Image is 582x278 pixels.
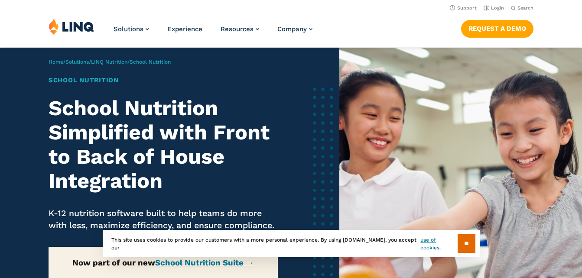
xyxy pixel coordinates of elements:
[277,25,307,33] span: Company
[517,5,533,11] span: Search
[511,5,533,11] button: Open Search Bar
[49,75,278,85] h1: School Nutrition
[461,20,533,37] a: Request a Demo
[130,59,171,65] span: School Nutrition
[484,5,504,11] a: Login
[65,59,89,65] a: Solutions
[49,59,63,65] a: Home
[49,18,94,35] img: LINQ | K‑12 Software
[114,25,149,33] a: Solutions
[114,18,312,47] nav: Primary Navigation
[49,96,278,193] h2: School Nutrition Simplified with Front to Back of House Integration
[450,5,477,11] a: Support
[221,25,254,33] span: Resources
[49,59,171,65] span: / / /
[114,25,143,33] span: Solutions
[91,59,127,65] a: LINQ Nutrition
[461,18,533,37] nav: Button Navigation
[277,25,312,33] a: Company
[49,207,278,232] p: K-12 nutrition software built to help teams do more with less, maximize efficiency, and ensure co...
[103,230,480,257] div: This site uses cookies to provide our customers with a more personal experience. By using [DOMAIN...
[221,25,259,33] a: Resources
[167,25,202,33] a: Experience
[420,236,457,252] a: use of cookies.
